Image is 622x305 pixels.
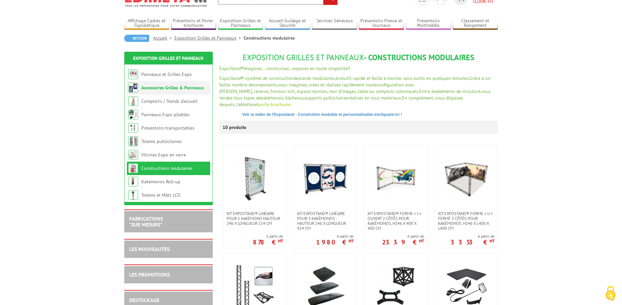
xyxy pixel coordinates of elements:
[297,211,353,231] span: Kit ExpoStand® linéaire pour 3 kakémonos - Hauteur 246 x longueur 424 cm
[382,234,424,239] span: A partir de
[316,240,353,244] p: 1980 €
[358,88,394,94] a: table ou comptoir,
[297,88,328,94] a: espace réunion,
[222,75,244,81] font: xpoStand®
[141,98,197,104] a: Comptoirs / Stands d'accueil
[128,163,138,173] img: Constructions modulaires
[292,65,348,71] a: exposez en toute simplicité
[141,112,190,117] a: Panneaux Expo pliables
[419,88,437,94] span: Entre les
[244,65,350,71] font: Imaginez… construisez…
[219,88,491,101] span: vous tendez tous types de
[285,95,299,101] a: bâches
[304,95,348,101] a: supports publicitaires
[219,75,222,81] span: E
[128,96,138,106] img: Comptoirs / Stands d'accueil
[141,179,180,185] a: Kakémonos Roll-up
[171,18,216,29] a: Présentoirs et Porte-brochures
[316,234,353,239] span: A partir de
[242,112,402,117] a: Voir la vidéo de l'Expostand - Constrution moduble et personnalisable encliquant-ici !
[364,211,427,231] a: Kit ExpoStand® forme « L » ouvert 2 côtés pour kakémonos, H246 x 400 x 400 cm
[243,52,364,63] span: Exposition Grilles et Panneaux
[141,71,192,77] a: Panneaux et Grilles Expo
[227,211,283,226] span: Kit ExpoStand® linéaire pour 1 kakémono Hauteur 246 x longueur 154 cm
[335,75,469,81] span: évolutif, rapide et facile à monter, sans outils en quelques minutes.
[128,123,138,133] img: Présentoirs transportables
[141,152,186,158] a: Vitrines Expo en verre
[141,192,180,198] a: Totems et Mâts LCD
[124,18,170,29] a: Affichage Cadres et Signalétique
[237,101,254,107] a: tablettes
[294,75,298,81] span: de
[219,82,414,94] a: configuration avec [PERSON_NAME],
[128,136,138,146] img: Totems publicitaires
[129,271,170,278] a: LES PROMOTIONS
[348,95,402,101] span: réalisés en tous matériaux.
[368,211,424,231] span: Kit ExpoStand® forme « L » ouvert 2 côtés pour kakémonos, H246 x 400 x 400 cm
[395,88,412,94] font: colonne,
[435,211,498,231] a: Kit ExpoStand® forme « U » fermé 3 côtés pour kakémonos, H246 x L400 x L400 cm
[490,238,494,244] sup: HT
[219,95,463,107] span: En complément, vous disposez de
[124,35,149,42] a: Retour
[219,75,491,88] span: Grâce à un faible nombre de
[253,240,283,244] p: 878 €
[451,234,494,239] span: A partir de
[224,101,235,107] a: spots,
[299,95,304,101] span: ou
[359,18,404,29] a: Présentoirs Presse et Journaux
[253,82,278,88] font: composants,
[128,190,138,200] img: Totems et Mâts LCD
[141,125,194,131] a: Présentoirs transportables
[141,138,182,144] a: Totems publicitaires
[258,101,292,107] a: porte-brochures.
[278,82,377,88] span: vous imaginez, créez et réalisez rapidement toute
[141,85,204,91] a: Accessoires Grilles & Panneaux
[329,88,356,94] a: mur d’images,
[261,95,284,101] a: kakémonos,
[288,88,295,94] a: toit,
[302,155,348,201] img: Kit ExpoStand® linéaire pour 3 kakémonos - Hauteur 246 x longueur 424 cm
[232,155,278,201] img: Kit ExpoStand® linéaire pour 1 kakémono Hauteur 246 x longueur 154 cm
[453,18,498,29] a: Classement et Rangement
[129,215,163,228] a: FABRICATIONS"Sur Mesure"
[443,155,489,201] img: Kit ExpoStand® forme « U » fermé 3 côtés pour kakémonos, H246 x L400 x L400 cm
[128,69,138,79] img: Panneaux et Grilles Expo
[128,177,138,187] img: Kakémonos Roll-up
[412,88,419,94] span: etc.
[153,35,174,41] a: Accueil
[254,101,258,107] span: et
[128,110,138,119] img: Panneaux Expo pliables
[373,155,419,201] img: Kit ExpoStand® forme « L » ouvert 2 côtés pour kakémonos, H246 x 400 x 400 cm
[271,88,286,94] font: fronton,
[245,75,294,81] a: système de construction
[312,18,357,29] a: Services Généraux
[129,297,159,303] a: DESTOCKAGE
[348,65,350,71] font: !!
[451,240,494,244] p: 3353 €
[438,211,494,231] span: Kit ExpoStand® forme « U » fermé 3 côtés pour kakémonos, H246 x L400 x L400 cm
[223,121,247,134] p: 10 produits
[265,18,310,29] a: Accueil Guidage et Sécurité
[419,238,424,244] sup: HT
[278,238,283,244] sup: HT
[437,88,481,94] a: éléments de structure,
[298,75,335,81] a: stands modulaires,
[253,234,283,239] span: A partir de
[244,35,295,41] li: Constructions modulaires
[254,88,269,94] a: réserve,
[406,18,451,29] a: Présentoirs Multimédia
[242,112,379,117] span: Voir la vidéo de l'Expostand - Constrution moduble et personnalisable en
